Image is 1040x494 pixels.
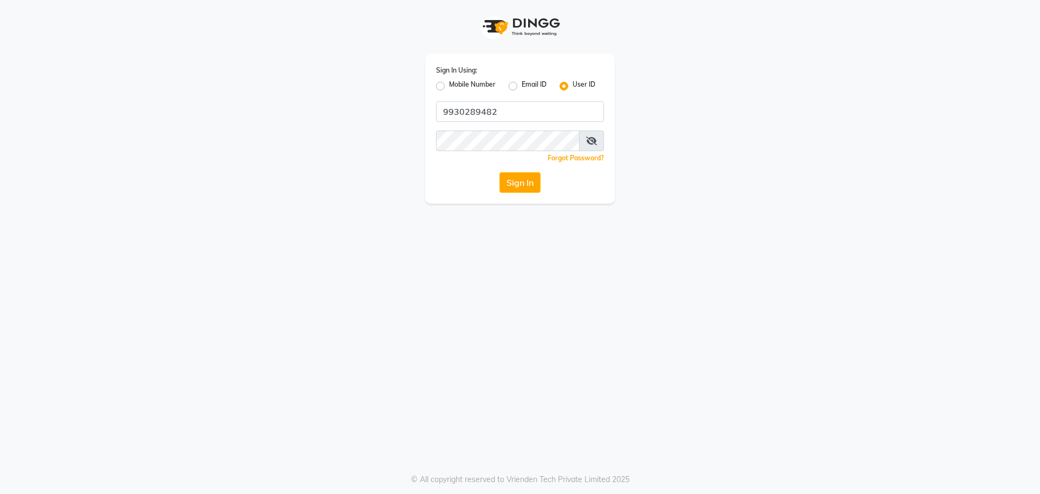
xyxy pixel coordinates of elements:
label: User ID [573,80,595,93]
input: Username [436,131,580,151]
label: Mobile Number [449,80,496,93]
a: Forgot Password? [548,154,604,162]
label: Email ID [522,80,547,93]
button: Sign In [499,172,541,193]
label: Sign In Using: [436,66,477,75]
img: logo1.svg [477,11,563,43]
input: Username [436,101,604,122]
